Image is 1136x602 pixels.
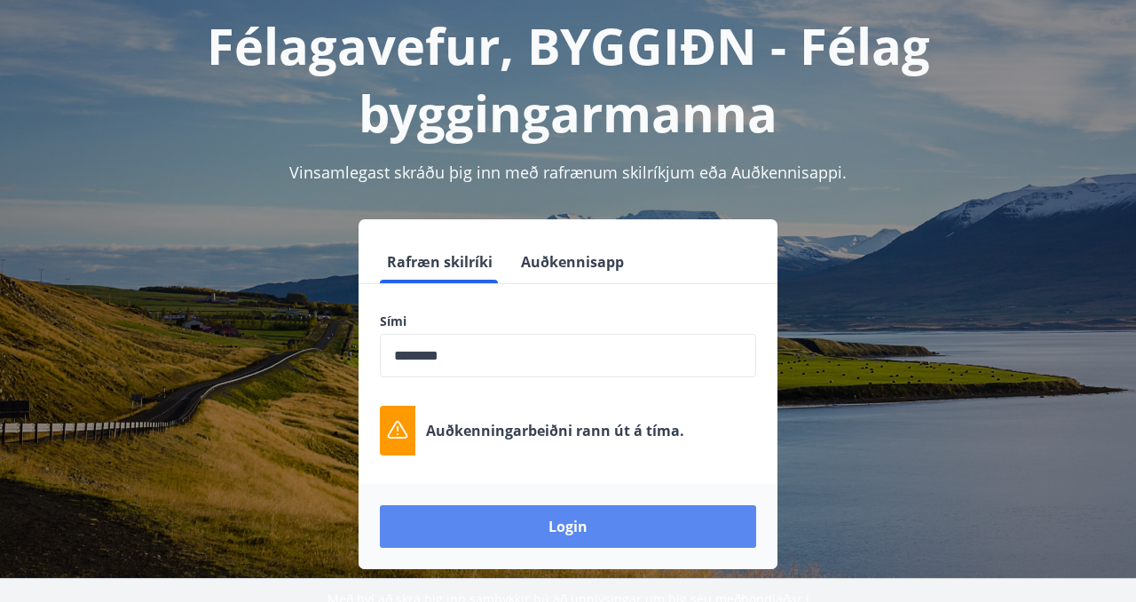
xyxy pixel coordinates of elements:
[380,241,500,283] button: Rafræn skilríki
[289,162,847,183] span: Vinsamlegast skráðu þig inn með rafrænum skilríkjum eða Auðkennisappi.
[380,505,756,548] button: Login
[21,12,1115,147] h1: Félagavefur, BYGGIÐN - Félag byggingarmanna
[426,421,684,440] p: Auðkenningarbeiðni rann út á tíma.
[514,241,631,283] button: Auðkennisapp
[380,313,756,330] label: Sími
